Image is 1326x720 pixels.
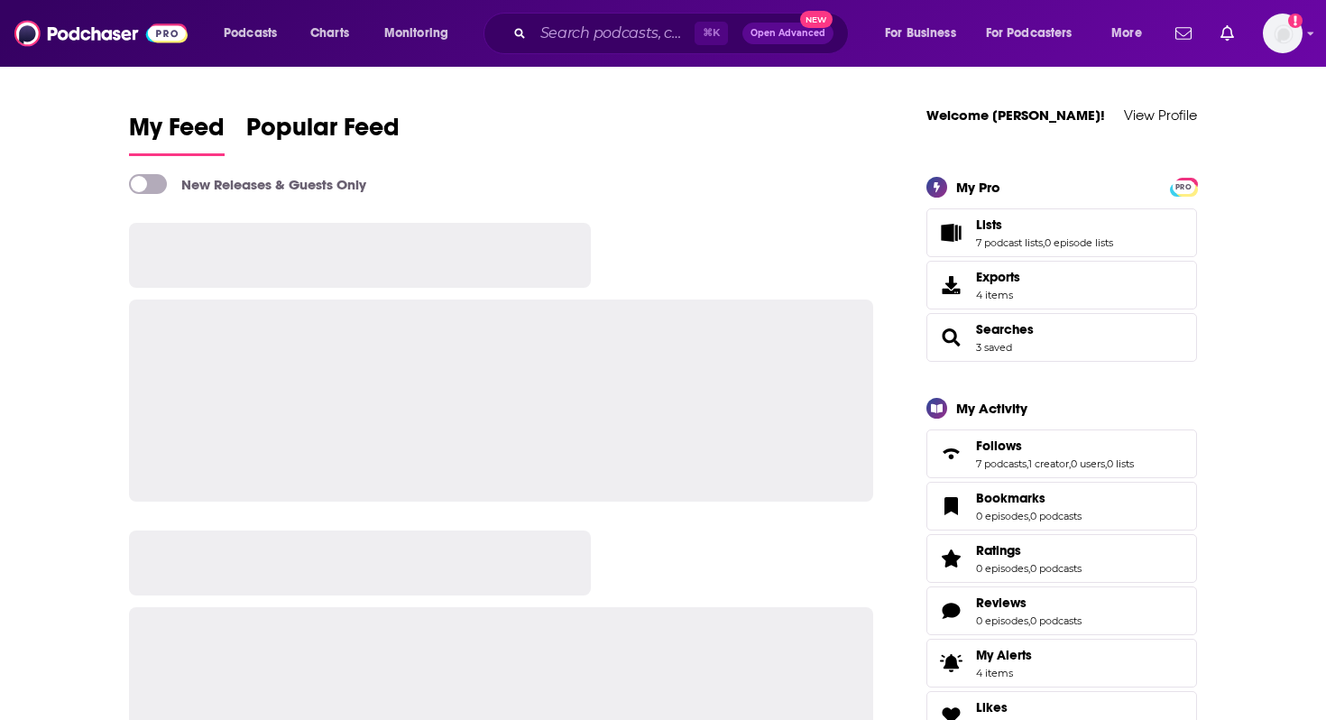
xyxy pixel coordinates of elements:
[976,510,1028,522] a: 0 episodes
[976,457,1027,470] a: 7 podcasts
[1028,562,1030,575] span: ,
[1099,19,1165,48] button: open menu
[933,494,969,519] a: Bookmarks
[976,614,1028,627] a: 0 episodes
[933,220,969,245] a: Lists
[976,647,1032,663] span: My Alerts
[926,586,1197,635] span: Reviews
[872,19,979,48] button: open menu
[211,19,300,48] button: open menu
[976,490,1045,506] span: Bookmarks
[956,179,1000,196] div: My Pro
[1288,14,1303,28] svg: Add a profile image
[976,217,1002,233] span: Lists
[129,112,225,156] a: My Feed
[1043,236,1045,249] span: ,
[129,112,225,153] span: My Feed
[1263,14,1303,53] span: Logged in as ldigiovine
[976,236,1043,249] a: 7 podcast lists
[1030,562,1082,575] a: 0 podcasts
[926,313,1197,362] span: Searches
[1071,457,1105,470] a: 0 users
[310,21,349,46] span: Charts
[976,269,1020,285] span: Exports
[1124,106,1197,124] a: View Profile
[1263,14,1303,53] img: User Profile
[933,441,969,466] a: Follows
[533,19,695,48] input: Search podcasts, credits, & more...
[976,542,1082,558] a: Ratings
[885,21,956,46] span: For Business
[956,400,1027,417] div: My Activity
[926,429,1197,478] span: Follows
[1030,614,1082,627] a: 0 podcasts
[246,112,400,156] a: Popular Feed
[299,19,360,48] a: Charts
[976,595,1027,611] span: Reviews
[926,639,1197,688] a: My Alerts
[1028,510,1030,522] span: ,
[976,699,1008,715] span: Likes
[986,21,1073,46] span: For Podcasters
[976,438,1134,454] a: Follows
[1168,18,1199,49] a: Show notifications dropdown
[1173,179,1194,192] a: PRO
[1069,457,1071,470] span: ,
[933,272,969,298] span: Exports
[501,13,866,54] div: Search podcasts, credits, & more...
[976,321,1034,337] a: Searches
[742,23,833,44] button: Open AdvancedNew
[384,21,448,46] span: Monitoring
[974,19,1099,48] button: open menu
[976,341,1012,354] a: 3 saved
[926,534,1197,583] span: Ratings
[976,667,1032,679] span: 4 items
[933,598,969,623] a: Reviews
[926,261,1197,309] a: Exports
[1263,14,1303,53] button: Show profile menu
[976,217,1113,233] a: Lists
[926,482,1197,531] span: Bookmarks
[1028,614,1030,627] span: ,
[933,546,969,571] a: Ratings
[246,112,400,153] span: Popular Feed
[750,29,825,38] span: Open Advanced
[976,289,1020,301] span: 4 items
[976,438,1022,454] span: Follows
[1045,236,1113,249] a: 0 episode lists
[1173,180,1194,194] span: PRO
[976,595,1082,611] a: Reviews
[976,542,1021,558] span: Ratings
[926,208,1197,257] span: Lists
[933,325,969,350] a: Searches
[976,562,1028,575] a: 0 episodes
[1111,21,1142,46] span: More
[372,19,472,48] button: open menu
[695,22,728,45] span: ⌘ K
[224,21,277,46] span: Podcasts
[926,106,1105,124] a: Welcome [PERSON_NAME]!
[933,651,969,676] span: My Alerts
[1107,457,1134,470] a: 0 lists
[1213,18,1241,49] a: Show notifications dropdown
[1030,510,1082,522] a: 0 podcasts
[1105,457,1107,470] span: ,
[976,490,1082,506] a: Bookmarks
[976,699,1052,715] a: Likes
[1028,457,1069,470] a: 1 creator
[14,16,188,51] img: Podchaser - Follow, Share and Rate Podcasts
[1027,457,1028,470] span: ,
[129,174,366,194] a: New Releases & Guests Only
[800,11,833,28] span: New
